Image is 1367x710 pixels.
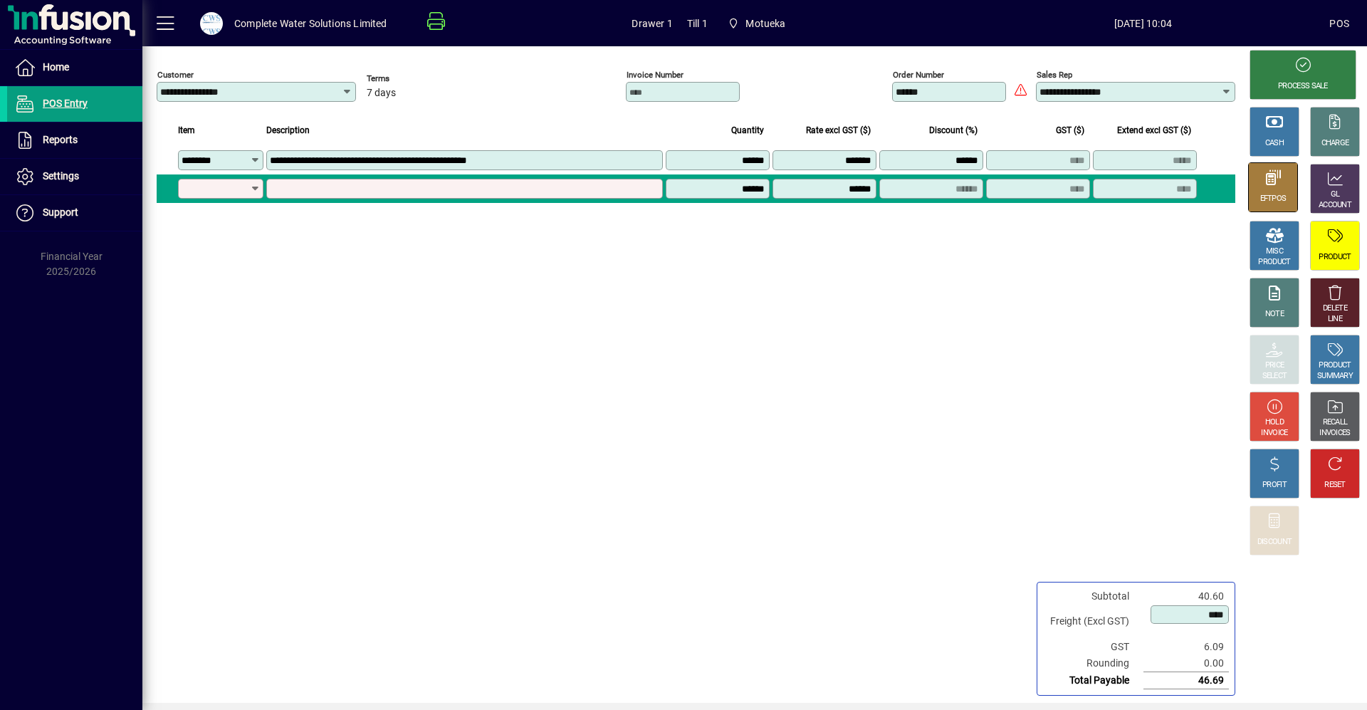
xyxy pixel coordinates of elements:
span: POS Entry [43,98,88,109]
div: INVOICES [1319,428,1350,439]
div: PROFIT [1262,480,1287,491]
div: PRODUCT [1319,252,1351,263]
span: Discount (%) [929,122,978,138]
div: RESET [1324,480,1346,491]
mat-label: Customer [157,70,194,80]
span: GST ($) [1056,122,1084,138]
span: Support [43,207,78,218]
span: Motueka [722,11,792,36]
div: DISCOUNT [1257,537,1292,548]
td: Subtotal [1043,588,1143,605]
span: 7 days [367,88,396,99]
div: CASH [1265,138,1284,149]
a: Reports [7,122,142,158]
div: POS [1329,12,1349,35]
div: Complete Water Solutions Limited [234,12,387,35]
div: LINE [1328,314,1342,325]
div: PRODUCT [1319,360,1351,371]
div: ACCOUNT [1319,200,1351,211]
td: GST [1043,639,1143,655]
div: DELETE [1323,303,1347,314]
span: Description [266,122,310,138]
mat-label: Order number [893,70,944,80]
mat-label: Invoice number [627,70,683,80]
td: 46.69 [1143,672,1229,689]
span: Quantity [731,122,764,138]
div: SUMMARY [1317,371,1353,382]
span: Reports [43,134,78,145]
span: Terms [367,74,452,83]
span: Rate excl GST ($) [806,122,871,138]
div: RECALL [1323,417,1348,428]
span: Motueka [745,12,785,35]
mat-label: Sales rep [1037,70,1072,80]
a: Home [7,50,142,85]
a: Support [7,195,142,231]
div: EFTPOS [1260,194,1287,204]
span: Extend excl GST ($) [1117,122,1191,138]
a: Settings [7,159,142,194]
td: 0.00 [1143,655,1229,672]
td: Freight (Excl GST) [1043,605,1143,639]
div: MISC [1266,246,1283,257]
button: Profile [189,11,234,36]
div: GL [1331,189,1340,200]
div: PROCESS SALE [1278,81,1328,92]
div: NOTE [1265,309,1284,320]
td: 40.60 [1143,588,1229,605]
div: HOLD [1265,417,1284,428]
td: Total Payable [1043,672,1143,689]
span: Item [178,122,195,138]
div: CHARGE [1321,138,1349,149]
td: 6.09 [1143,639,1229,655]
div: SELECT [1262,371,1287,382]
td: Rounding [1043,655,1143,672]
span: Settings [43,170,79,182]
span: Home [43,61,69,73]
div: INVOICE [1261,428,1287,439]
div: PRICE [1265,360,1284,371]
div: PRODUCT [1258,257,1290,268]
span: Till 1 [687,12,708,35]
span: [DATE] 10:04 [956,12,1329,35]
span: Drawer 1 [632,12,672,35]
